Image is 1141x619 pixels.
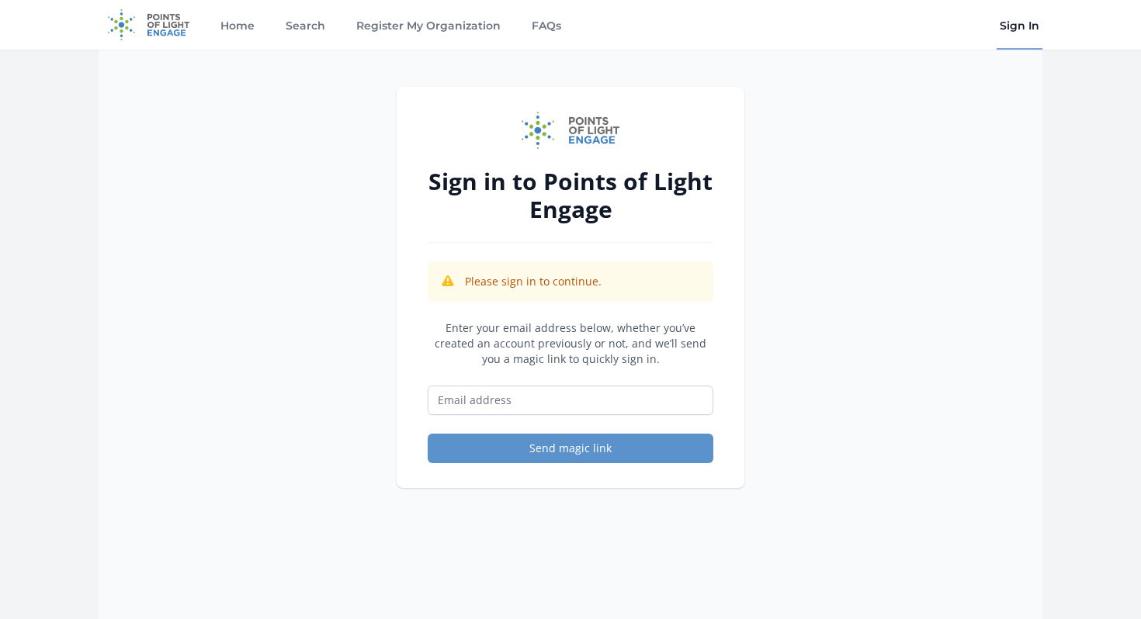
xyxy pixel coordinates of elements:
button: Send magic link [428,434,713,463]
p: Please sign in to continue. [465,274,602,289]
img: Points of Light Engage logo [522,112,619,149]
h2: Sign in to Points of Light Engage [428,168,713,223]
p: Enter your email address below, whether you’ve created an account previously or not, and we’ll se... [428,320,713,367]
input: Email address [428,386,713,415]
